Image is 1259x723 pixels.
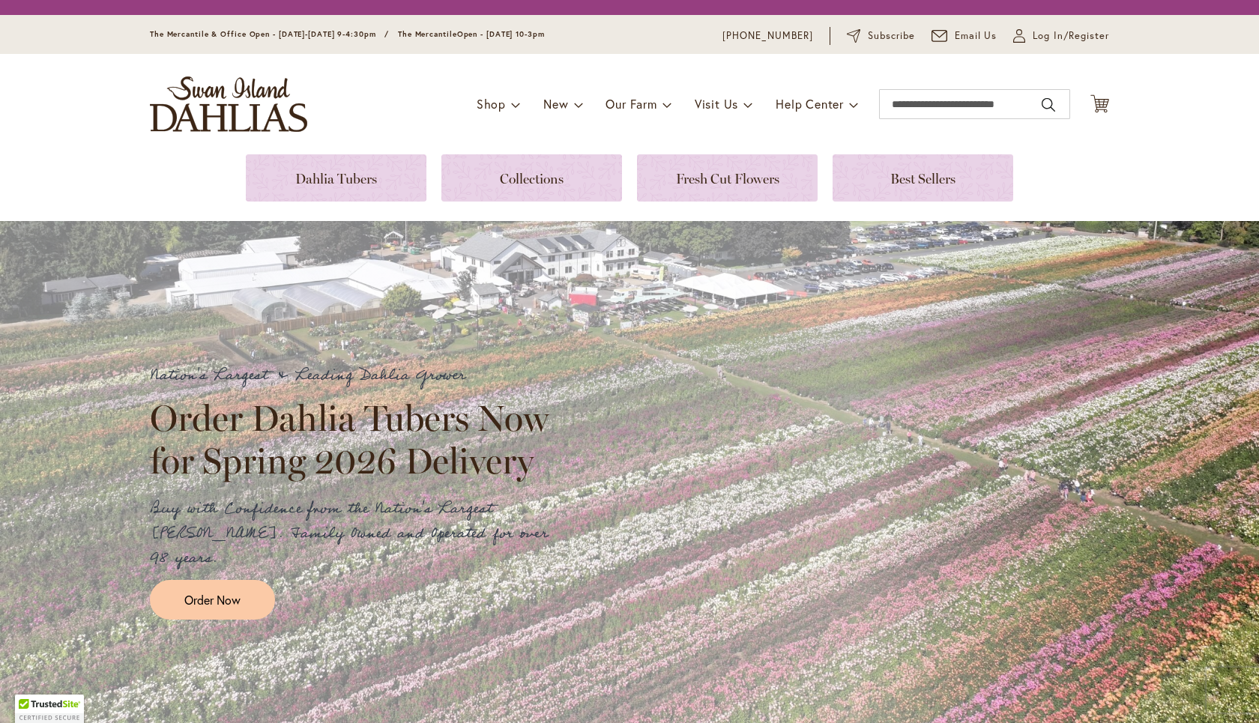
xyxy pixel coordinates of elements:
[150,76,307,132] a: store logo
[955,28,997,43] span: Email Us
[477,96,506,112] span: Shop
[150,580,275,620] a: Order Now
[1042,93,1055,117] button: Search
[1013,28,1109,43] a: Log In/Register
[150,497,562,571] p: Buy with Confidence from the Nation's Largest [PERSON_NAME]. Family Owned and Operated for over 9...
[776,96,844,112] span: Help Center
[150,363,562,388] p: Nation's Largest & Leading Dahlia Grower
[722,28,813,43] a: [PHONE_NUMBER]
[695,96,738,112] span: Visit Us
[457,29,545,39] span: Open - [DATE] 10-3pm
[1033,28,1109,43] span: Log In/Register
[868,28,915,43] span: Subscribe
[847,28,915,43] a: Subscribe
[184,591,241,608] span: Order Now
[150,397,562,481] h2: Order Dahlia Tubers Now for Spring 2026 Delivery
[150,29,457,39] span: The Mercantile & Office Open - [DATE]-[DATE] 9-4:30pm / The Mercantile
[932,28,997,43] a: Email Us
[606,96,656,112] span: Our Farm
[543,96,568,112] span: New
